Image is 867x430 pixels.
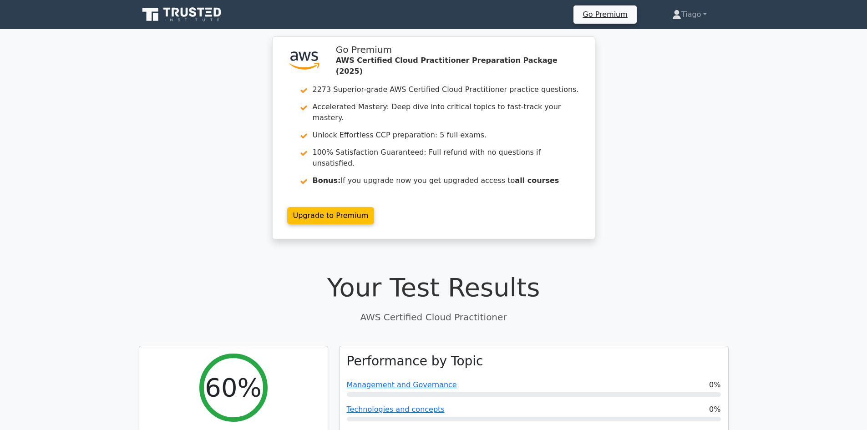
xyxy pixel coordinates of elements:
h3: Performance by Topic [347,354,483,369]
a: Management and Governance [347,380,457,389]
a: Tiago [650,5,729,24]
a: Go Premium [577,8,633,20]
p: AWS Certified Cloud Practitioner [139,310,729,324]
span: 0% [709,379,720,390]
a: Technologies and concepts [347,405,445,414]
span: 0% [709,404,720,415]
a: Upgrade to Premium [287,207,375,224]
h2: 60% [205,372,261,403]
h1: Your Test Results [139,272,729,303]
